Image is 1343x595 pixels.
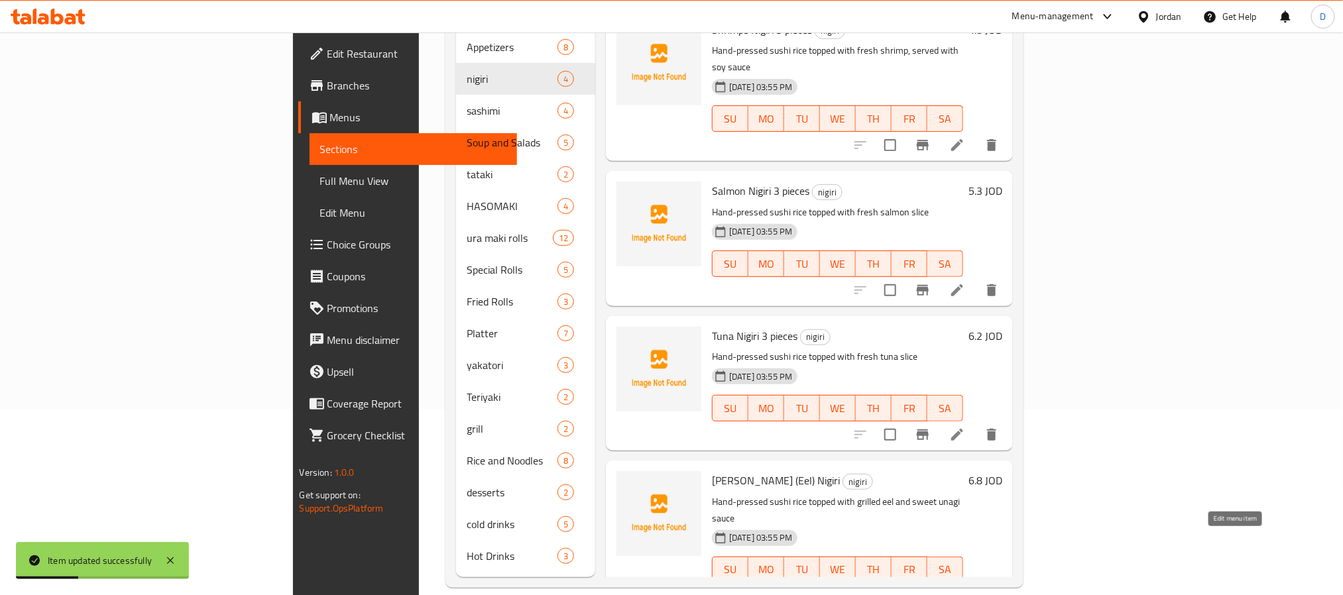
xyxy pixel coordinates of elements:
span: MO [754,399,779,418]
span: Salmon Nigiri 3 pieces [712,181,809,201]
span: Rice and Noodles [467,453,557,468]
button: Branch-specific-item [907,274,939,306]
span: desserts [467,484,557,500]
span: Edit Menu [320,205,506,221]
div: grill [467,421,557,437]
span: Teriyaki [467,389,557,405]
button: MO [748,250,784,277]
span: Coverage Report [327,396,506,411]
span: Upsell [327,364,506,380]
span: MO [754,109,779,129]
div: items [553,230,574,246]
span: MO [754,254,779,274]
button: MO [748,105,784,132]
button: SU [712,395,748,421]
span: TH [861,399,886,418]
span: Full Menu View [320,173,506,189]
div: items [557,389,574,405]
span: Tuna Nigiri 3 pieces [712,326,797,346]
span: FR [897,399,922,418]
span: Menus [330,109,506,125]
span: Version: [300,464,332,481]
span: Hot Drinks [467,548,557,564]
button: TU [784,395,820,421]
span: [DATE] 03:55 PM [724,81,797,93]
span: 2 [558,486,573,499]
span: TU [789,399,815,418]
div: items [557,166,574,182]
a: Edit menu item [949,427,965,443]
h6: 4.8 JOD [968,21,1002,39]
span: FR [897,560,922,579]
div: items [557,357,574,373]
span: WE [825,109,850,129]
div: items [557,294,574,309]
button: delete [976,129,1008,161]
button: TH [856,395,892,421]
div: items [557,325,574,341]
span: SA [933,399,958,418]
a: Edit Menu [310,197,517,229]
button: SU [712,557,748,583]
span: [DATE] 03:55 PM [724,225,797,238]
div: items [557,71,574,87]
button: FR [892,557,927,583]
div: Fried Rolls3 [456,286,595,317]
span: 5 [558,264,573,276]
span: Select to update [876,131,904,159]
div: Platter7 [456,317,595,349]
div: sashimi4 [456,95,595,127]
span: TH [861,109,886,129]
a: Promotions [298,292,517,324]
a: Menus [298,101,517,133]
h6: 5.3 JOD [968,182,1002,200]
div: Appetizers8 [456,31,595,63]
div: Rice and Noodles8 [456,445,595,476]
span: Branches [327,78,506,93]
div: items [557,39,574,55]
span: 12 [554,232,573,244]
span: SA [933,254,958,274]
span: [PERSON_NAME] (Eel) Nigiri [712,470,840,490]
a: Menu disclaimer [298,324,517,356]
button: WE [820,557,856,583]
span: Choice Groups [327,237,506,252]
div: nigiri [467,71,557,87]
button: SU [712,250,748,277]
button: SA [927,105,963,132]
div: items [557,262,574,278]
span: 5 [558,518,573,531]
span: Platter [467,325,557,341]
span: Appetizers [467,39,557,55]
span: Menu disclaimer [327,332,506,348]
div: items [557,453,574,468]
button: WE [820,250,856,277]
span: Grocery Checklist [327,427,506,443]
span: WE [825,399,850,418]
button: TU [784,105,820,132]
a: Edit menu item [949,282,965,298]
div: items [557,421,574,437]
div: Special Rolls [467,262,557,278]
div: items [557,516,574,532]
span: 8 [558,41,573,54]
span: Edit Restaurant [327,46,506,62]
div: items [557,484,574,500]
span: WE [825,560,850,579]
div: HASOMAKI4 [456,190,595,222]
span: MO [754,560,779,579]
span: SU [718,254,743,274]
span: [DATE] 03:55 PM [724,370,797,383]
div: nigiri [843,474,873,490]
a: Support.OpsPlatform [300,500,384,517]
button: TU [784,250,820,277]
span: 4 [558,73,573,85]
button: MO [748,395,784,421]
div: Soup and Salads [467,135,557,150]
img: Tuna Nigiri 3 pieces [616,327,701,411]
button: delete [976,274,1008,306]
